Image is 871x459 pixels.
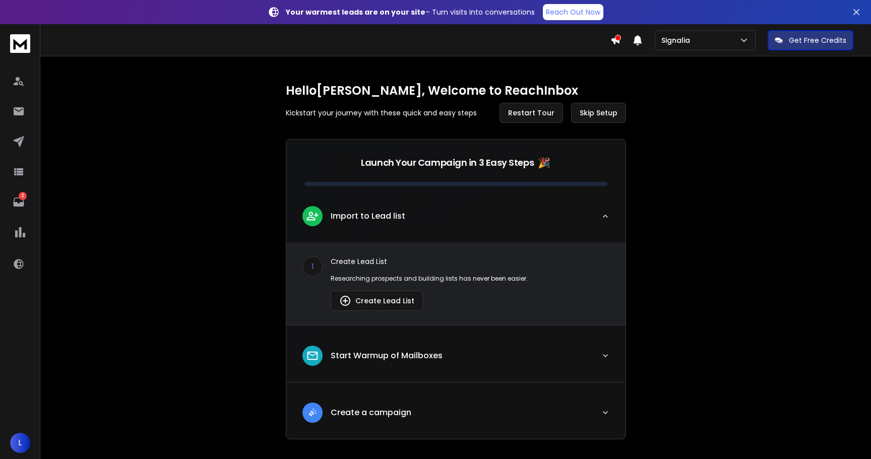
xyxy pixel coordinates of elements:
button: Skip Setup [571,103,626,123]
a: Reach Out Now [543,4,603,20]
button: Restart Tour [500,103,563,123]
button: Create Lead List [331,291,423,311]
button: L [10,433,30,453]
img: logo [10,34,30,53]
p: Import to Lead list [331,210,405,222]
img: lead [306,349,319,362]
p: Get Free Credits [789,35,846,45]
img: lead [306,210,319,222]
strong: Your warmest leads are on your site [286,7,425,17]
span: Skip Setup [580,108,617,118]
p: Signalia [661,35,694,45]
p: Create Lead List [331,256,609,267]
a: 2 [9,192,29,212]
p: – Turn visits into conversations [286,7,535,17]
p: Kickstart your journey with these quick and easy steps [286,108,477,118]
div: leadImport to Lead list [286,242,626,325]
p: Researching prospects and building lists has never been easier. [331,275,609,283]
h1: Hello [PERSON_NAME] , Welcome to ReachInbox [286,83,626,99]
span: 🎉 [538,156,550,170]
p: Launch Your Campaign in 3 Easy Steps [361,156,534,170]
p: 2 [19,192,27,200]
p: Reach Out Now [546,7,600,17]
p: Start Warmup of Mailboxes [331,350,443,362]
img: lead [339,295,351,307]
p: Create a campaign [331,407,411,419]
button: Get Free Credits [768,30,853,50]
button: leadStart Warmup of Mailboxes [286,338,626,382]
button: leadImport to Lead list [286,198,626,242]
img: lead [306,406,319,419]
div: 1 [302,256,323,277]
button: leadCreate a campaign [286,395,626,439]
